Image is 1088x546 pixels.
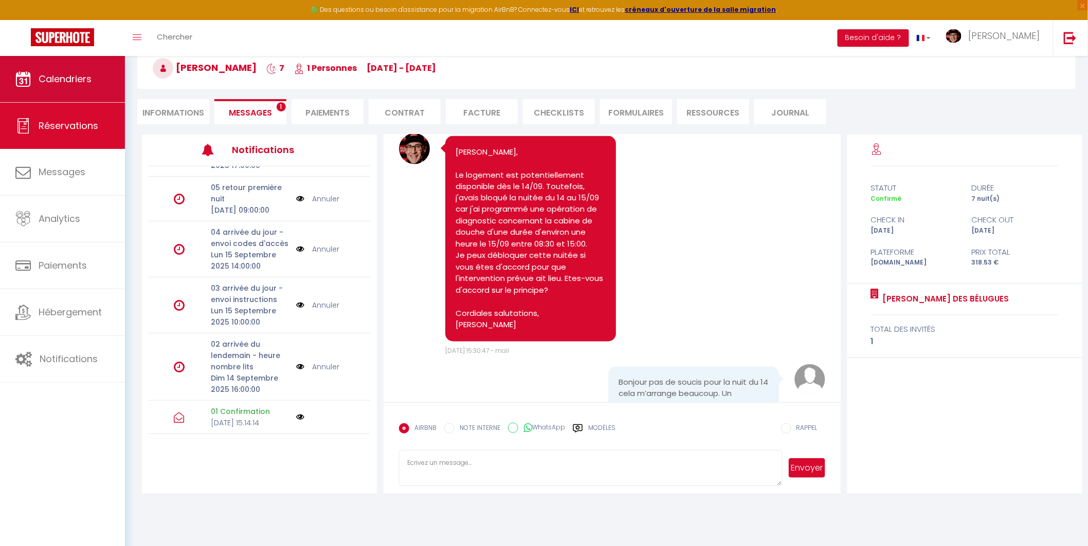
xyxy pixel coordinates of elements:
div: 1 [871,335,1059,348]
img: NO IMAGE [296,193,304,204]
p: [DATE] 15:14:14 [211,417,289,428]
a: ... [PERSON_NAME] [938,20,1053,56]
div: [DATE] [864,226,965,236]
li: CHECKLISTS [523,99,595,124]
p: Dim 14 Septembre 2025 16:00:00 [211,372,289,395]
a: Annuler [312,361,339,372]
a: [PERSON_NAME] des Bélugues [879,293,1009,305]
a: Annuler [312,243,339,255]
span: Confirmé [871,194,902,203]
div: durée [965,182,1065,194]
div: Plateforme [864,246,965,258]
div: 318.53 € [965,258,1065,268]
h3: Notifications [232,138,324,161]
span: 1 [277,102,286,111]
span: 1 Personnes [294,62,357,74]
p: Lun 15 Septembre 2025 10:00:00 [211,305,289,328]
a: ICI [570,5,579,14]
button: Envoyer [789,458,825,478]
span: Analytics [39,212,80,225]
div: [DATE] [965,226,1065,236]
span: Messages [39,165,85,178]
li: Informations [137,99,209,124]
p: 04 arrivée du jour - envoi codes d'accès [211,227,289,249]
img: 17024677876402.jpg [399,134,430,164]
p: Lun 15 Septembre 2025 14:00:00 [211,249,289,272]
div: Prix total [965,246,1065,258]
span: [DATE] - [DATE] [367,62,436,74]
label: WhatsApp [518,423,565,434]
span: Hébergement [39,306,102,318]
label: NOTE INTERNE [455,423,500,435]
span: [DATE] 15:30:47 - mail [445,347,509,355]
span: Paiements [39,259,87,272]
p: 02 arrivée du lendemain - heure nombre lits [211,338,289,372]
pre: Bonjour pas de soucis pour la nuit du 14 cela m’arrange beaucoup. Un paiement en liquide pour cet... [619,377,768,423]
p: 03 arrivée du jour - envoi instructions [211,283,289,305]
label: Modèles [588,423,615,441]
p: 01 Confirmation [211,406,289,417]
label: RAPPEL [791,423,818,435]
button: Ouvrir le widget de chat LiveChat [8,4,39,35]
p: [DATE] 09:00:00 [211,204,289,216]
span: Chercher [157,31,192,42]
pre: [PERSON_NAME], Le logement est potentiellement disponible dès le 14/09. Toutefois, j'avais bloqué... [456,146,605,331]
img: logout [1064,31,1077,44]
img: NO IMAGE [296,243,304,255]
a: créneaux d'ouverture de la salle migration [625,5,776,14]
p: 05 retour première nuit [211,182,289,204]
a: Chercher [149,20,200,56]
span: [PERSON_NAME] [153,61,257,74]
li: Journal [754,99,826,124]
li: Paiements [292,99,364,124]
span: 7 [266,62,284,74]
img: ... [946,29,962,43]
a: Annuler [312,193,339,204]
div: check out [965,214,1065,226]
li: FORMULAIRES [600,99,672,124]
label: AIRBNB [409,423,437,435]
div: check in [864,214,965,226]
div: total des invités [871,323,1059,335]
span: Calendriers [39,72,92,85]
div: 7 nuit(s) [965,194,1065,204]
span: Notifications [40,352,98,365]
img: NO IMAGE [296,299,304,311]
div: statut [864,182,965,194]
img: NO IMAGE [296,361,304,372]
span: Réservations [39,119,98,132]
img: avatar.png [794,364,825,395]
a: Annuler [312,299,339,311]
span: [PERSON_NAME] [968,29,1040,42]
li: Facture [446,99,518,124]
span: Messages [229,107,272,119]
div: [DOMAIN_NAME] [864,258,965,268]
img: Super Booking [31,28,94,46]
img: NO IMAGE [296,413,304,421]
li: Contrat [369,99,441,124]
li: Ressources [677,99,749,124]
button: Besoin d'aide ? [838,29,909,47]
